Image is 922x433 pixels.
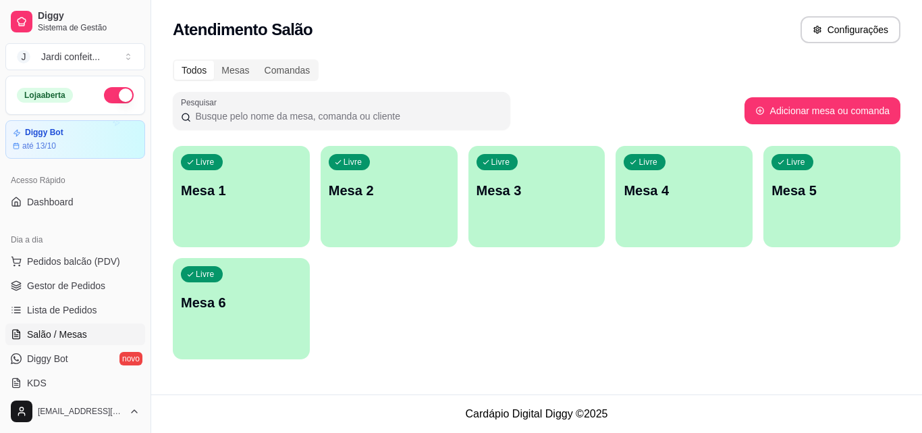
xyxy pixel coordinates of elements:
[27,376,47,390] span: KDS
[5,299,145,321] a: Lista de Pedidos
[763,146,900,247] button: LivreMesa 5
[5,120,145,159] a: Diggy Botaté 13/10
[5,5,145,38] a: DiggySistema de Gestão
[329,181,450,200] p: Mesa 2
[17,50,30,63] span: J
[771,181,892,200] p: Mesa 5
[344,157,362,168] p: Livre
[5,43,145,70] button: Select a team
[27,195,74,209] span: Dashboard
[5,395,145,428] button: [EMAIL_ADDRESS][DOMAIN_NAME]
[196,157,215,168] p: Livre
[786,157,805,168] p: Livre
[27,328,87,341] span: Salão / Mesas
[38,406,124,417] span: [EMAIL_ADDRESS][DOMAIN_NAME]
[468,146,605,247] button: LivreMesa 3
[5,324,145,345] a: Salão / Mesas
[5,251,145,272] button: Pedidos balcão (PDV)
[181,293,302,312] p: Mesa 6
[196,269,215,280] p: Livre
[257,61,318,80] div: Comandas
[5,191,145,213] a: Dashboard
[477,181,597,200] p: Mesa 3
[5,275,145,297] a: Gestor de Pedidos
[5,348,145,370] a: Diggy Botnovo
[214,61,256,80] div: Mesas
[25,128,63,138] article: Diggy Bot
[104,87,134,103] button: Alterar Status
[174,61,214,80] div: Todos
[5,229,145,251] div: Dia a dia
[173,19,313,41] h2: Atendimento Salão
[191,109,502,123] input: Pesquisar
[17,88,73,103] div: Loja aberta
[173,146,310,247] button: LivreMesa 1
[491,157,510,168] p: Livre
[151,394,922,433] footer: Cardápio Digital Diggy © 2025
[181,97,221,108] label: Pesquisar
[321,146,458,247] button: LivreMesa 2
[27,279,105,292] span: Gestor de Pedidos
[616,146,753,247] button: LivreMesa 4
[173,258,310,359] button: LivreMesa 6
[5,372,145,394] a: KDS
[27,303,97,317] span: Lista de Pedidos
[41,50,100,63] div: Jardi confeit ...
[27,352,68,365] span: Diggy Bot
[181,181,302,200] p: Mesa 1
[624,181,744,200] p: Mesa 4
[801,16,900,43] button: Configurações
[744,97,900,124] button: Adicionar mesa ou comanda
[639,157,657,168] p: Livre
[38,10,140,22] span: Diggy
[22,141,56,151] article: até 13/10
[5,170,145,191] div: Acesso Rápido
[38,22,140,33] span: Sistema de Gestão
[27,255,120,268] span: Pedidos balcão (PDV)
